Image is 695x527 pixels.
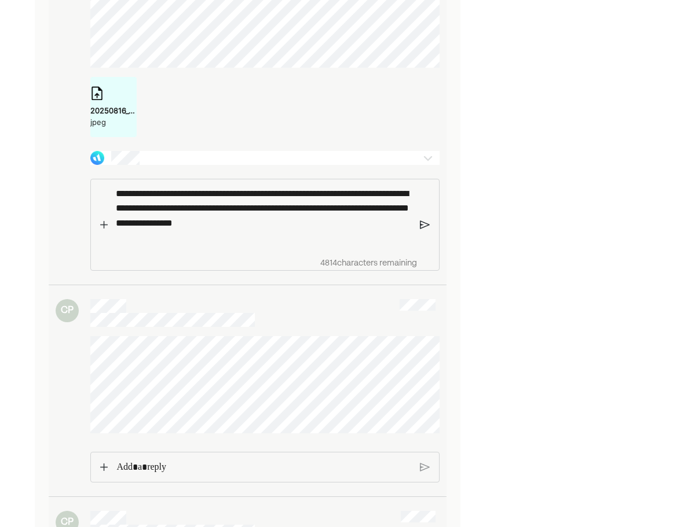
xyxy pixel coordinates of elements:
div: CP [56,299,79,322]
div: jpeg [90,116,137,128]
div: 20250816_164341.jpg [90,105,137,116]
div: Rich Text Editor. Editing area: main [111,452,417,482]
div: Rich Text Editor. Editing area: main [111,179,417,252]
div: 4814 characters remaining [111,257,417,270]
